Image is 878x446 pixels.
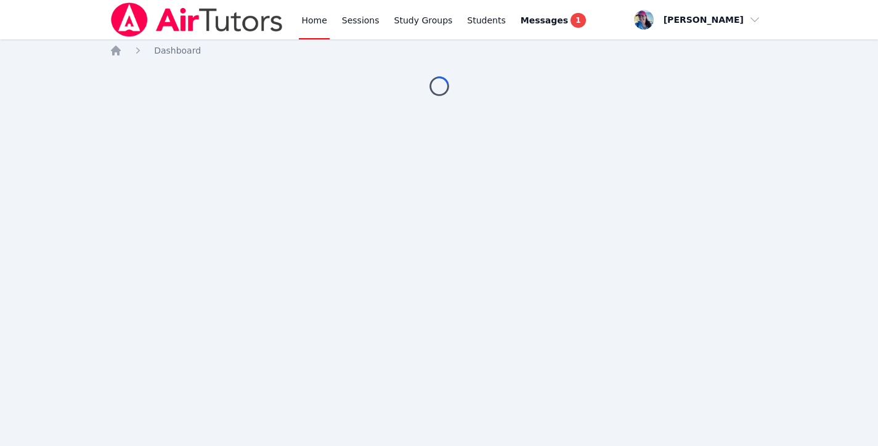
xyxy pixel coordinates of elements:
[571,13,585,28] span: 1
[154,44,201,57] a: Dashboard
[110,2,284,37] img: Air Tutors
[110,44,768,57] nav: Breadcrumb
[521,14,568,26] span: Messages
[154,46,201,55] span: Dashboard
